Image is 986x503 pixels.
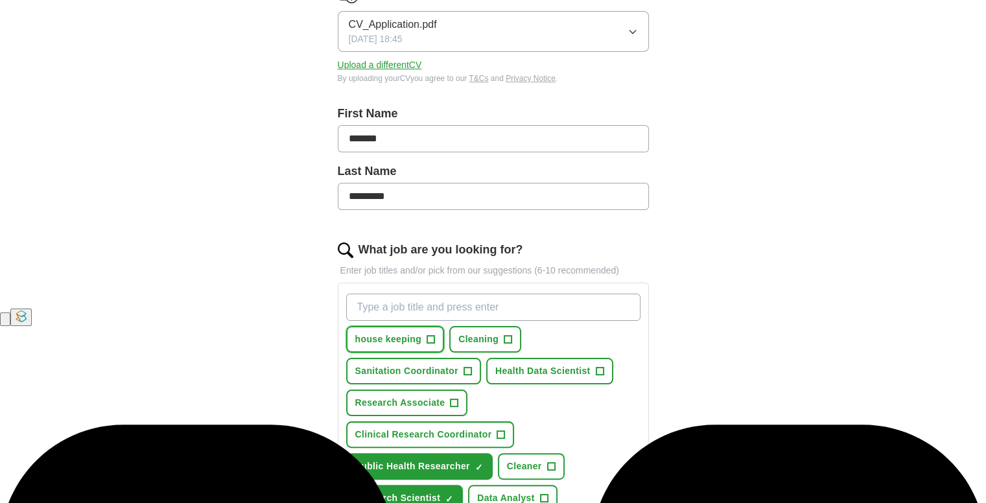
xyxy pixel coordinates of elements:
[349,17,437,32] span: CV_Application.pdf
[338,73,649,84] div: By uploading your CV you agree to our and .
[346,294,640,321] input: Type a job title and press enter
[338,105,649,123] label: First Name
[349,32,403,46] span: [DATE] 18:45
[338,58,422,72] button: Upload a differentCV
[338,264,649,277] p: Enter job titles and/or pick from our suggestions (6-10 recommended)
[338,242,353,258] img: search.png
[506,74,556,83] a: Privacy Notice
[338,11,649,52] button: CV_Application.pdf[DATE] 18:45
[338,163,649,180] label: Last Name
[469,74,488,83] a: T&Cs
[358,241,523,259] label: What job are you looking for?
